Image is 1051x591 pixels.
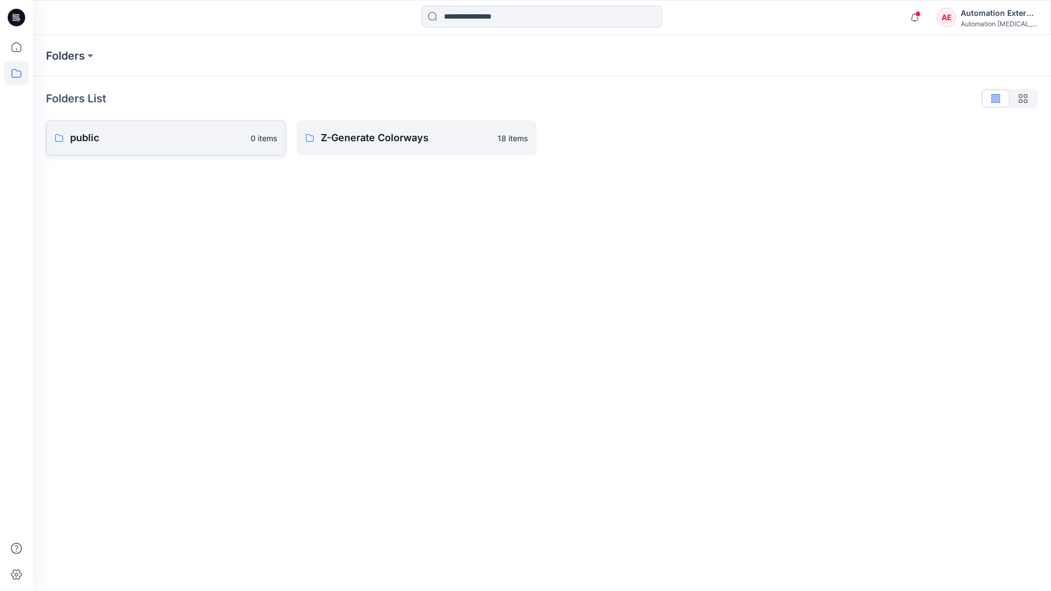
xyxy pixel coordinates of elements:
[251,132,277,144] p: 0 items
[46,90,106,107] p: Folders List
[961,7,1037,20] div: Automation External
[70,130,244,146] p: public
[321,130,491,146] p: Z-Generate Colorways
[937,8,956,27] div: AE
[46,120,286,155] a: public0 items
[498,132,528,144] p: 18 items
[961,20,1037,28] div: Automation [MEDICAL_DATA]...
[46,48,85,63] a: Folders
[297,120,536,155] a: Z-Generate Colorways18 items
